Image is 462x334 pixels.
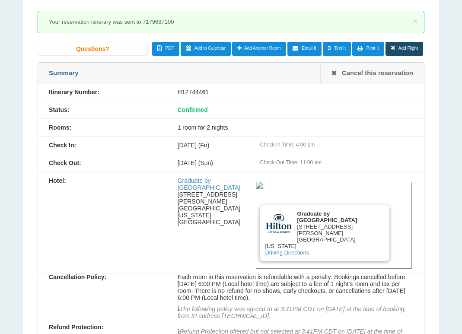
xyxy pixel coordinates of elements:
div: Status: [38,106,167,113]
a: Graduate by [GEOGRAPHIC_DATA] [178,177,241,191]
span: Add Another Room [244,46,281,51]
span: Print It [366,46,379,51]
div: Check Out Time: 11:00 am [260,159,413,165]
div: Refund Protection: [38,324,167,331]
a: Cancel this reservation [320,63,424,83]
div: [DATE] (Fri) [167,142,424,149]
div: [STREET_ADDRESS][PERSON_NAME] [GEOGRAPHIC_DATA][US_STATE] [GEOGRAPHIC_DATA] [178,177,256,226]
span: PDF [166,46,174,51]
img: Brand logo for Graduate by Hilton State College [265,210,293,238]
div: Each room in this reservation is refundable with a penalty: Bookings cancelled before [DATE] 6:00... [167,274,424,324]
span: Text It [334,46,346,51]
p: The following policy was agreed to at 3:41PM CDT on [DATE] at the time of booking, from IP addres... [178,301,413,319]
a: Driving Directions [265,249,309,256]
div: Check In Time: 4:00 pm [260,142,413,148]
div: H12744461 [167,89,424,95]
div: Rooms: [38,124,167,131]
img: 175ae90f-ddf2-406f-8d16-e5bff061e0f7 [256,182,263,189]
a: Add Another Room [232,42,286,56]
b: Graduate by [GEOGRAPHIC_DATA] [297,210,357,223]
span: Summary [49,69,78,76]
a: Text It [323,42,351,56]
span: Your reservation itinerary was sent to 7179687100 [49,19,174,25]
span: Email It [302,46,316,51]
div: Confirmed [167,106,424,113]
span: Questions? [76,45,109,52]
a: Questions? [38,42,148,56]
div: 1 room for 2 nights [167,124,424,131]
span: Help [22,6,40,14]
a: Email It [287,42,322,56]
a: Add to Calendar [181,42,231,56]
a: Add Flight [386,42,423,56]
div: Check In: [38,142,167,149]
div: Itinerary Number: [38,89,167,95]
div: [STREET_ADDRESS][PERSON_NAME] [GEOGRAPHIC_DATA][US_STATE] [260,205,389,261]
span: Add Flight [398,46,418,51]
div: Hotel: [38,177,167,184]
button: × [413,17,418,25]
div: Check Out: [38,159,167,166]
div: Cancellation Policy: [38,274,167,280]
a: Print It [352,42,384,56]
div: [DATE] (Sun) [167,159,424,166]
span: Add to Calendar [194,46,226,51]
a: PDF [152,42,179,56]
